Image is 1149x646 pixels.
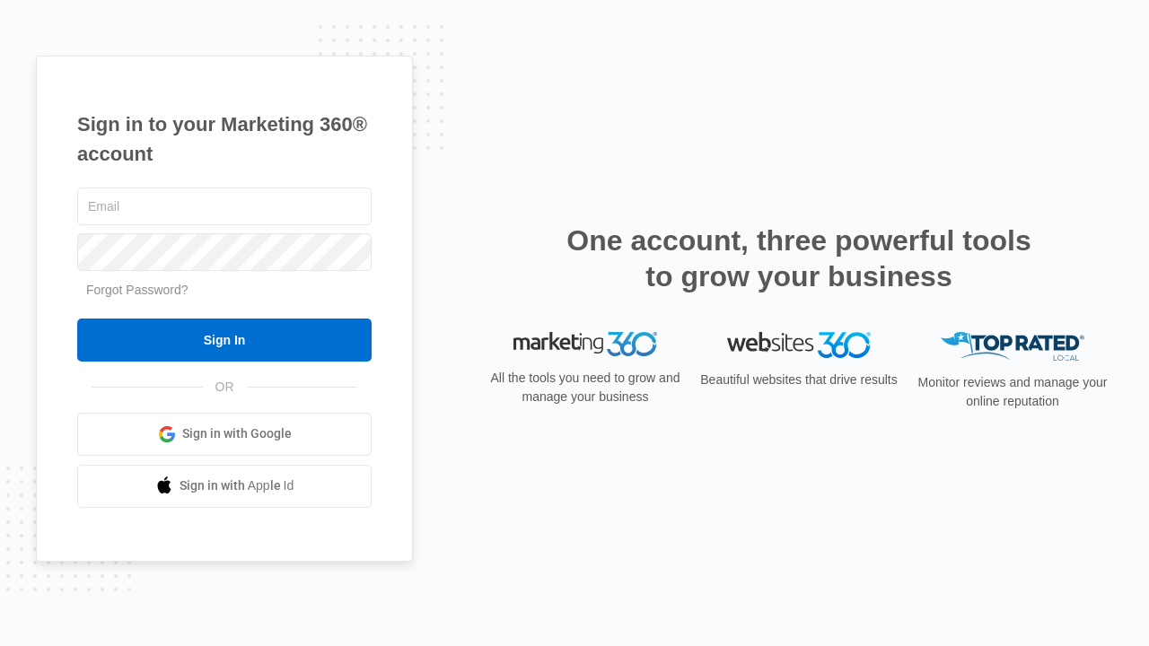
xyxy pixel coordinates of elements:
[698,371,899,389] p: Beautiful websites that drive results
[77,413,372,456] a: Sign in with Google
[182,424,292,443] span: Sign in with Google
[727,332,871,358] img: Websites 360
[561,223,1037,294] h2: One account, three powerful tools to grow your business
[203,378,247,397] span: OR
[77,319,372,362] input: Sign In
[180,476,294,495] span: Sign in with Apple Id
[77,109,372,169] h1: Sign in to your Marketing 360® account
[77,465,372,508] a: Sign in with Apple Id
[941,332,1084,362] img: Top Rated Local
[77,188,372,225] input: Email
[485,369,686,406] p: All the tools you need to grow and manage your business
[513,332,657,357] img: Marketing 360
[912,373,1113,411] p: Monitor reviews and manage your online reputation
[86,283,189,297] a: Forgot Password?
